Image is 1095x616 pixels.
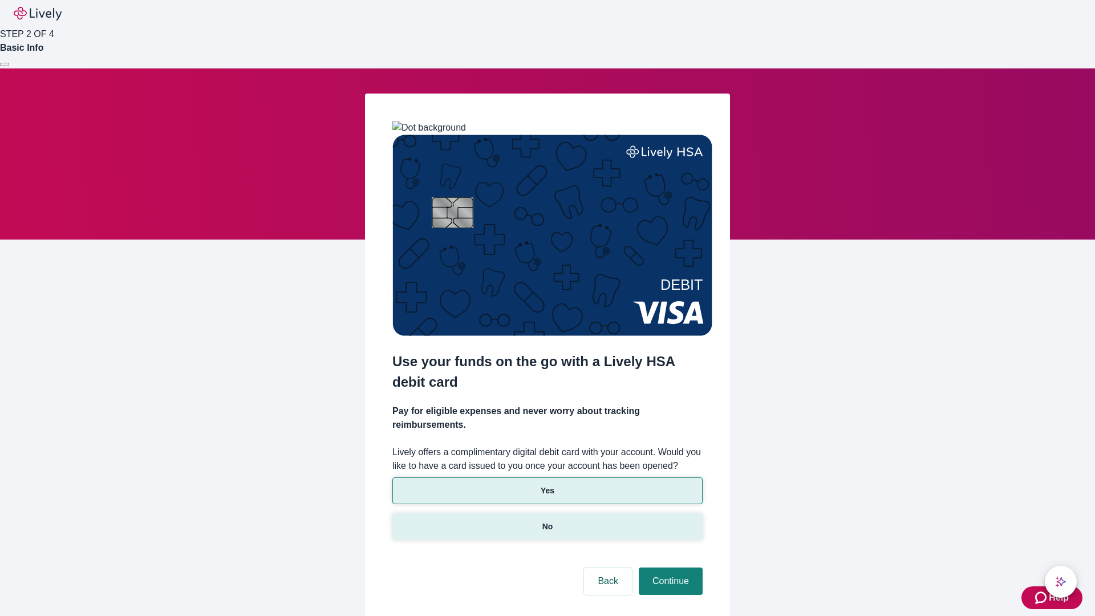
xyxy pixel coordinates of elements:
[639,568,703,595] button: Continue
[584,568,632,595] button: Back
[392,404,703,432] h4: Pay for eligible expenses and never worry about tracking reimbursements.
[392,477,703,504] button: Yes
[1021,586,1082,609] button: Zendesk support iconHelp
[392,135,712,336] img: Debit card
[1035,591,1049,605] svg: Zendesk support icon
[1045,566,1077,598] button: chat
[14,7,62,21] img: Lively
[392,121,466,135] img: Dot background
[1049,591,1069,605] span: Help
[1055,576,1066,587] svg: Lively AI Assistant
[392,513,703,540] button: No
[542,521,553,533] p: No
[392,445,703,473] label: Lively offers a complimentary digital debit card with your account. Would you like to have a card...
[541,485,554,497] p: Yes
[392,351,703,392] h2: Use your funds on the go with a Lively HSA debit card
